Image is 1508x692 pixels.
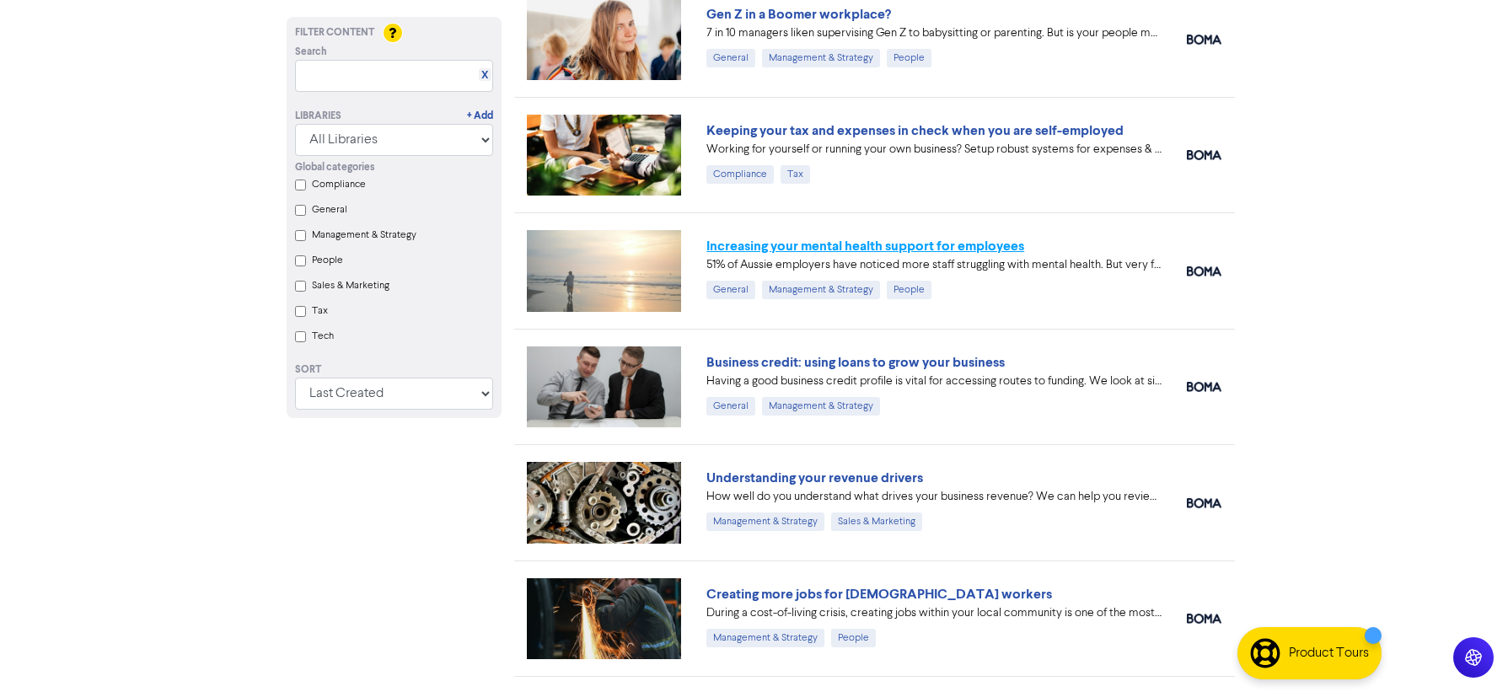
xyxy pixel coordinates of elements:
[481,69,488,82] a: X
[312,303,328,319] label: Tax
[1187,266,1221,276] img: boma
[295,45,327,60] span: Search
[312,228,416,243] label: Management & Strategy
[312,177,366,192] label: Compliance
[706,469,923,486] a: Understanding your revenue drivers
[706,281,755,299] div: General
[312,329,334,344] label: Tech
[706,24,1162,42] div: 7 in 10 managers liken supervising Gen Z to babysitting or parenting. But is your people manageme...
[706,354,1005,371] a: Business credit: using loans to grow your business
[887,49,931,67] div: People
[762,281,880,299] div: Management & Strategy
[887,281,931,299] div: People
[1187,150,1221,160] img: boma_accounting
[706,6,891,23] a: Gen Z in a Boomer workplace?
[706,488,1162,506] div: How well do you understand what drives your business revenue? We can help you review your numbers...
[1187,382,1221,392] img: boma
[706,586,1052,603] a: Creating more jobs for [DEMOGRAPHIC_DATA] workers
[706,165,774,184] div: Compliance
[706,397,755,416] div: General
[1424,611,1508,692] iframe: Chat Widget
[706,238,1024,255] a: Increasing your mental health support for employees
[762,397,880,416] div: Management & Strategy
[706,629,824,647] div: Management & Strategy
[706,122,1124,139] a: Keeping your tax and expenses in check when you are self-employed
[706,604,1162,622] div: During a cost-of-living crisis, creating jobs within your local community is one of the most impo...
[295,362,493,378] div: Sort
[312,253,343,268] label: People
[706,49,755,67] div: General
[312,278,389,293] label: Sales & Marketing
[1187,614,1221,624] img: boma
[312,202,347,217] label: General
[1187,498,1221,508] img: boma_accounting
[467,109,493,124] a: + Add
[1187,35,1221,45] img: boma
[831,512,922,531] div: Sales & Marketing
[706,373,1162,390] div: Having a good business credit profile is vital for accessing routes to funding. We look at six di...
[295,109,341,124] div: Libraries
[295,25,493,40] div: Filter Content
[831,629,876,647] div: People
[706,512,824,531] div: Management & Strategy
[706,256,1162,274] div: 51% of Aussie employers have noticed more staff struggling with mental health. But very few have ...
[295,160,493,175] div: Global categories
[762,49,880,67] div: Management & Strategy
[706,141,1162,158] div: Working for yourself or running your own business? Setup robust systems for expenses & tax requir...
[781,165,810,184] div: Tax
